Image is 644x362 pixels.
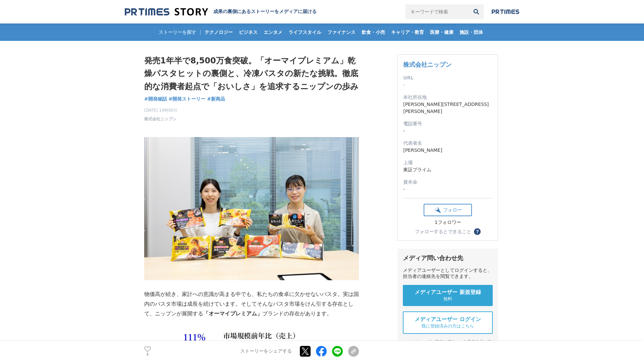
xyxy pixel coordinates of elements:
div: 1フォロワー [424,220,472,226]
dd: [PERSON_NAME] [403,147,492,154]
a: メディアユーザー ログイン 既に登録済みの方はこちら [403,311,493,334]
dd: - [403,186,492,193]
dt: 代表者名 [403,140,492,147]
span: ビジネス [236,29,260,35]
a: ビジネス [236,23,260,41]
dt: 電話番号 [403,120,492,127]
span: テクノロジー [202,29,235,35]
a: ファイナンス [325,23,358,41]
span: メディアユーザー 新規登録 [415,289,481,296]
button: ？ [474,228,481,235]
a: キャリア・教育 [388,23,427,41]
span: ファイナンス [325,29,358,35]
dd: - [403,81,492,88]
img: prtimes [492,9,519,14]
dt: URL [403,74,492,81]
span: 医療・健康 [427,29,456,35]
h1: 発売1年半で8,500万食突破。「オーマイプレミアム」乾燥パスタヒットの裏側と、冷凍パスタの新たな挑戦。徹底的な消費者起点で「おいしさ」を追求するニップンの歩み [144,54,359,93]
a: テクノロジー [202,23,235,41]
input: キーワードで検索 [406,4,469,19]
a: 医療・健康 [427,23,456,41]
div: メディアユーザーとしてログインすると、担当者の連絡先を閲覧できます。 [403,267,493,280]
dt: 上場 [403,159,492,166]
dd: [PERSON_NAME][STREET_ADDRESS][PERSON_NAME] [403,101,492,115]
a: #開発ストーリー [169,96,206,103]
span: ？ [475,229,480,234]
div: メディア問い合わせ先 [403,254,493,262]
a: 施設・団体 [457,23,486,41]
p: ストーリーをシェアする [240,349,292,355]
a: 飲食・小売 [359,23,388,41]
a: エンタメ [261,23,285,41]
span: 既に登録済みの方はこちら [422,323,474,329]
span: #開発秘話 [144,96,167,102]
dd: - [403,127,492,134]
span: 施設・団体 [457,29,486,35]
a: 株式会社ニップン [403,61,451,68]
div: フォローするとできること [415,229,471,234]
a: #新商品 [207,96,225,103]
span: #開発ストーリー [169,96,206,102]
span: 飲食・小売 [359,29,388,35]
img: thumbnail_883a2a00-8df8-11f0-9da8-59b7d492b719.jpg [144,137,359,280]
a: #開発秘話 [144,96,167,103]
span: #新商品 [207,96,225,102]
dt: 資本金 [403,179,492,186]
span: メディアユーザー ログイン [415,316,481,323]
p: 物価高が続き、家計への意識が高まる中でも、私たちの食卓に欠かせないパスタ。実は国内のパスタ市場は成長を続けています。そしてそんなパスタ市場をけん引する存在として、ニップンが展開する ブランドの存... [144,290,359,318]
a: 成果の裏側にあるストーリーをメディアに届ける 成果の裏側にあるストーリーをメディアに届ける [125,7,317,16]
a: メディアユーザー 新規登録 無料 [403,285,493,306]
img: 成果の裏側にあるストーリーをメディアに届ける [125,7,208,16]
span: ライフスタイル [286,29,324,35]
span: キャリア・教育 [388,29,427,35]
strong: 「オーマイプレミアム」 [203,311,262,316]
a: ライフスタイル [286,23,324,41]
button: フォロー [424,204,472,216]
span: [DATE] 14時00分 [144,107,177,113]
button: 検索 [469,4,484,19]
dd: 東証プライム [403,166,492,173]
a: 株式会社ニップン [144,116,176,122]
h2: 成果の裏側にあるストーリーをメディアに届ける [213,9,317,15]
dt: 本社所在地 [403,94,492,101]
span: 無料 [443,296,452,302]
p: 5 [144,353,151,356]
span: エンタメ [261,29,285,35]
